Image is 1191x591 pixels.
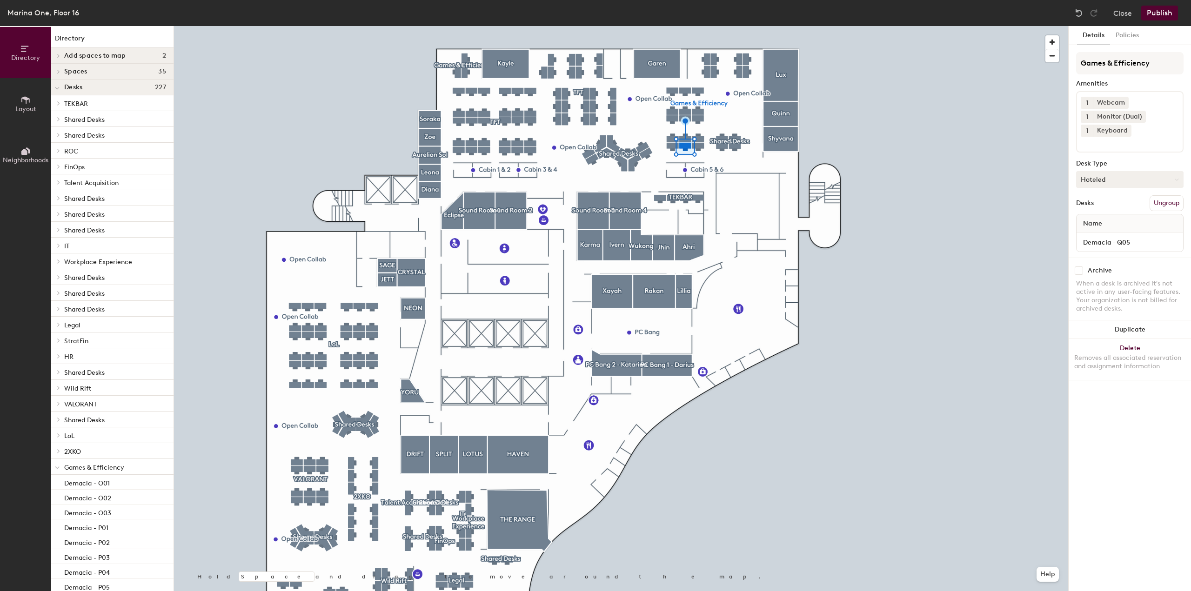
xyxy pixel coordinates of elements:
div: Archive [1088,267,1112,274]
span: IT [64,242,69,250]
span: LoL [64,432,74,440]
h1: Directory [51,33,174,48]
span: HR [64,353,74,361]
span: Shared Desks [64,274,105,282]
button: Help [1037,567,1059,582]
span: ROC [64,147,78,155]
span: Spaces [64,68,87,75]
span: Shared Desks [64,195,105,203]
span: Shared Desks [64,369,105,377]
button: Hoteled [1076,171,1184,188]
div: Monitor (Dual) [1093,111,1146,123]
span: Wild Rift [64,385,91,392]
span: Directory [11,54,40,62]
div: Desk Type [1076,160,1184,167]
div: Webcam [1093,97,1129,109]
span: Add spaces to map [64,52,126,60]
span: Games & Efficiency [64,464,124,471]
button: Details [1077,26,1110,45]
p: Demacia - P01 [64,521,108,532]
div: Desks [1076,199,1094,207]
p: Demacia - P02 [64,536,110,547]
span: Desks [64,84,82,91]
button: Publish [1141,6,1178,20]
span: FinOps [64,163,85,171]
img: Undo [1074,8,1084,18]
p: Demacia - O03 [64,506,111,517]
span: Legal [64,321,80,329]
span: 2 [162,52,166,60]
span: Shared Desks [64,116,105,124]
p: Demacia - O02 [64,491,111,502]
span: StratFin [64,337,88,345]
div: Removes all associated reservation and assignment information [1074,354,1185,371]
div: Marina One, Floor 16 [7,7,79,19]
span: Shared Desks [64,416,105,424]
input: Unnamed desk [1078,236,1181,249]
span: Workplace Experience [64,258,132,266]
button: Close [1113,6,1132,20]
span: Name [1078,215,1107,232]
span: Layout [15,105,36,113]
span: Shared Desks [64,290,105,298]
span: 35 [158,68,166,75]
span: Shared Desks [64,226,105,234]
span: Shared Desks [64,305,105,313]
span: 227 [155,84,166,91]
div: When a desk is archived it's not active in any user-facing features. Your organization is not bil... [1076,279,1184,313]
span: VALORANT [64,400,97,408]
span: Neighborhoods [3,156,48,164]
p: Demacia - O01 [64,477,110,487]
button: 1 [1081,111,1093,123]
div: Amenities [1076,80,1184,87]
button: 1 [1081,97,1093,109]
span: Shared Desks [64,211,105,219]
span: 1 [1086,126,1088,136]
span: 2XKO [64,448,81,456]
p: Demacia - P03 [64,551,110,562]
button: 1 [1081,125,1093,137]
img: Redo [1089,8,1098,18]
div: Keyboard [1093,125,1131,137]
button: Ungroup [1150,195,1184,211]
span: Shared Desks [64,132,105,139]
button: Duplicate [1069,320,1191,339]
span: 1 [1086,98,1088,108]
p: Demacia - P04 [64,566,110,577]
button: DeleteRemoves all associated reservation and assignment information [1069,339,1191,380]
span: 1 [1086,112,1088,122]
span: Talent Acquisition [64,179,119,187]
span: TEKBAR [64,100,88,108]
button: Policies [1110,26,1144,45]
